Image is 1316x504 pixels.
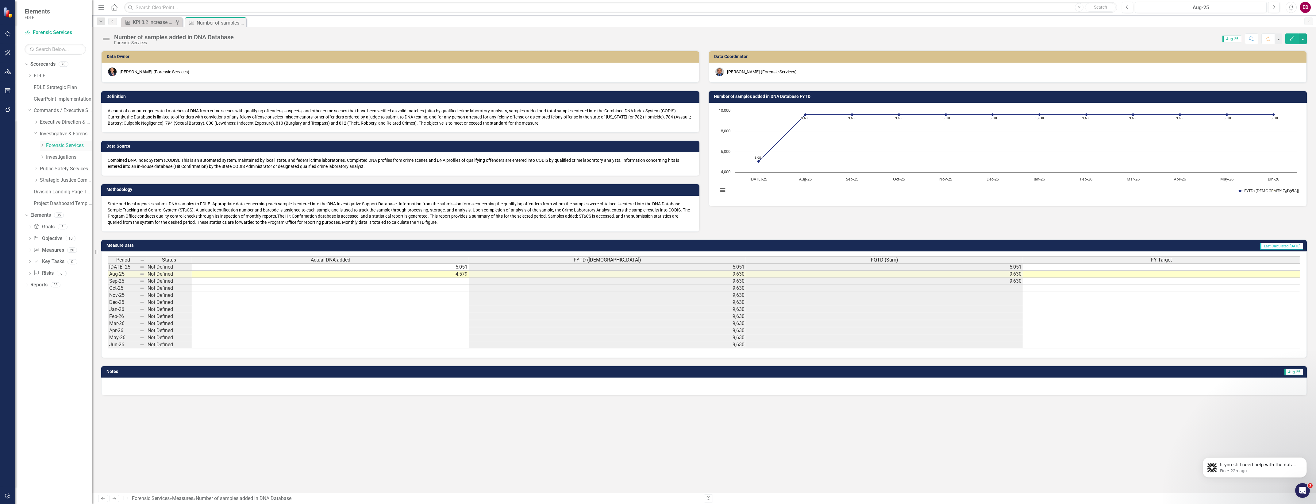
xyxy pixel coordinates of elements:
[1094,5,1107,10] span: Search
[140,321,144,326] img: 8DAGhfEEPCf229AAAAAElFTkSuQmCC
[146,263,192,271] td: Not Defined
[25,8,50,15] span: Elements
[66,236,75,241] div: 10
[108,263,138,271] td: [DATE]-25
[59,62,68,67] div: 70
[33,223,54,231] a: Goals
[140,265,144,269] img: 8DAGhfEEPCf229AAAAAElFTkSuQmCC
[140,335,144,340] img: 8DAGhfEEPCf229AAAAAElFTkSuQmCC
[192,271,469,278] td: 4,579
[108,285,138,292] td: Oct-25
[715,68,724,76] img: Chris Hendry
[1151,257,1172,263] span: FY Target
[469,278,746,285] td: 9,630
[898,113,900,116] path: Oct-25, 9,630. FYTD (Sum).
[108,341,138,348] td: Jun-26
[140,279,144,284] img: 8DAGhfEEPCf229AAAAAElFTkSuQmCC
[34,84,92,91] a: FDLE Strategic Plan
[108,108,693,126] div: A count of computer generated matches of DNA from crime scenes with qualifying offenders, suspect...
[25,29,86,36] a: Forensic Services
[1174,176,1186,182] text: Apr-26
[945,113,947,116] path: Nov-25, 9,630. FYTD (Sum).
[469,285,746,292] td: 9,630
[1179,113,1181,116] path: Apr-26, 9,630. FYTD (Sum).
[40,130,92,138] a: Investigative & Forensic Services Command
[54,213,64,218] div: 35
[1033,176,1045,182] text: Jan-26
[106,243,568,248] h3: Measure Data
[721,128,730,134] text: 8,000
[108,334,138,341] td: May-26
[1038,113,1041,116] path: Jan-26, 9,630. FYTD (Sum).
[1308,483,1313,488] span: 3
[714,54,1303,59] h3: Data Coordinator
[727,69,797,75] div: [PERSON_NAME] (Forensic Services)
[33,270,53,277] a: Risks
[991,113,994,116] path: Dec-25, 9,630. FYTD (Sum).
[146,320,192,327] td: Not Defined
[33,258,64,265] a: Key Tasks
[140,328,144,333] img: 8DAGhfEEPCf229AAAAAElFTkSuQmCC
[140,314,144,319] img: 8DAGhfEEPCf229AAAAAElFTkSuQmCC
[746,278,1023,285] td: 9,630
[1284,369,1303,375] span: Aug-25
[108,68,117,76] img: Jason Bundy
[108,201,690,219] span: State and local agencies submit DNA samples to FDLE. Appropriate data concerning each sample is e...
[574,257,641,263] span: FYTD ([DEMOGRAPHIC_DATA])
[469,320,746,327] td: 9,630
[162,257,176,263] span: Status
[469,306,746,313] td: 9,630
[140,300,144,305] img: 8DAGhfEEPCf229AAAAAElFTkSuQmCC
[34,96,92,103] a: ClearPoint Implementation
[469,263,746,271] td: 5,051
[1226,113,1228,116] path: May-26, 9,630. FYTD (Sum).
[116,257,130,263] span: Period
[120,69,189,75] div: [PERSON_NAME] (Forensic Services)
[108,271,138,278] td: Aug-25
[848,116,856,120] text: 9,630
[799,176,812,182] text: Aug-25
[715,108,1300,200] svg: Interactive chart
[108,306,138,313] td: Jan-26
[1135,2,1267,13] button: Aug-25
[123,495,699,502] div: » »
[755,155,763,160] text: 5,051
[146,292,192,299] td: Not Defined
[721,149,730,154] text: 6,000
[469,299,746,306] td: 9,630
[1300,2,1311,13] button: ED
[51,282,60,288] div: 28
[757,160,760,163] path: Jul-25, 5,051. FYTD (Sum).
[108,299,138,306] td: Dec-25
[146,341,192,348] td: Not Defined
[3,7,14,18] img: ClearPoint Strategy
[140,342,144,347] img: 8DAGhfEEPCf229AAAAAElFTkSuQmCC
[46,142,92,149] a: Forensic Services
[715,108,1300,200] div: Chart. Highcharts interactive chart.
[140,293,144,298] img: 8DAGhfEEPCf229AAAAAElFTkSuQmCC
[893,176,905,182] text: Oct-25
[40,165,92,173] a: Public Safety Services Command
[40,119,92,126] a: Executive Direction & Business Support
[469,271,746,278] td: 9,630
[987,176,999,182] text: Dec-25
[106,187,696,192] h3: Methodology
[1260,243,1303,250] span: Last Calculated [DATE]
[1129,116,1137,120] text: 9,630
[114,34,234,41] div: Number of samples added in DNA Database
[1137,4,1264,11] div: Aug-25
[718,186,727,194] button: View chart menu, Chart
[58,224,67,230] div: 5
[146,299,192,306] td: Not Defined
[196,495,291,501] div: Number of samples added in DNA Database
[101,34,111,44] img: Not Defined
[132,495,170,501] a: Forensic Services
[30,212,51,219] a: Elements
[192,263,469,271] td: 5,051
[1238,188,1265,193] button: Show FYTD (Sum)
[851,113,853,116] path: Sep-25, 9,630. FYTD (Sum).
[1176,116,1184,120] text: 9,630
[106,369,557,374] h3: Notes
